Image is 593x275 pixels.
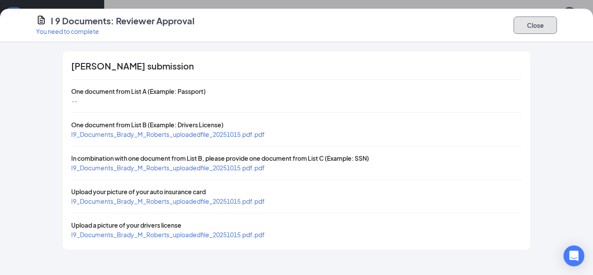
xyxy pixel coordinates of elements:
[71,154,369,162] span: In combination with one document from List B, please provide one document from List C (Example: SSN)
[71,231,265,239] a: I9_Documents_Brady_M_Roberts_uploadedfile_20251015.pdf.pdf
[71,87,206,95] span: One document from List A (Example: Passport)
[71,164,265,172] a: I9_Documents_Brady_M_Roberts_uploadedfile_20251015.pdf.pdf
[71,62,194,70] span: [PERSON_NAME] submission
[71,97,77,105] span: --
[71,121,224,129] span: One document from List B (Example: Drivers License)
[71,221,181,229] span: Upload a picture of your drivers license
[36,15,46,25] svg: CustomFormIcon
[51,15,194,27] h4: I 9 Documents: Reviewer Approval
[71,130,265,138] a: I9_Documents_Brady_M_Roberts_uploadedfile_20251015.pdf.pdf
[71,197,265,205] a: I9_Documents_Brady_M_Roberts_uploadedfile_20251015.pdf.pdf
[71,188,206,195] span: Upload your picture of your auto insurance card
[514,17,557,34] button: Close
[563,245,584,266] div: Open Intercom Messenger
[36,27,194,36] p: You need to complete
